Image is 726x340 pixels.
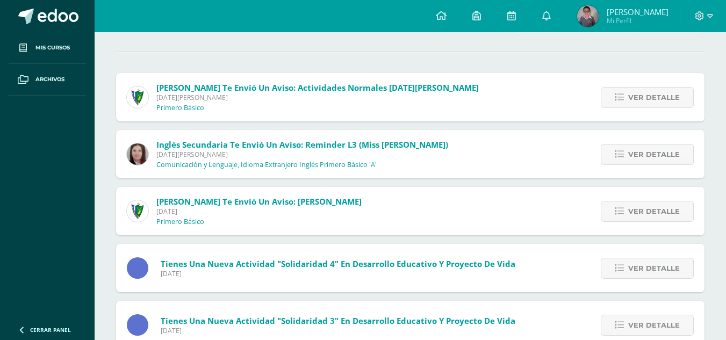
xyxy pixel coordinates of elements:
span: Mis cursos [35,44,70,52]
span: Ver detalle [628,315,680,335]
p: Primero Básico [156,218,204,226]
span: Tienes una nueva actividad "Solidaridad 4" En Desarrollo Educativo y Proyecto de Vida [161,258,515,269]
img: 9f174a157161b4ddbe12118a61fed988.png [127,200,148,222]
img: 8af0450cf43d44e38c4a1497329761f3.png [127,143,148,165]
span: Cerrar panel [30,326,71,334]
span: Ver detalle [628,258,680,278]
p: Comunicación y Lenguaje, Idioma Extranjero Inglés Primero Básico 'A' [156,161,377,169]
a: Archivos [9,64,86,96]
span: Inglés Secundaria te envió un aviso: Reminder L3 (Miss [PERSON_NAME]) [156,139,448,150]
span: [PERSON_NAME] te envió un aviso: [PERSON_NAME] [156,196,362,207]
span: [PERSON_NAME] te envió un aviso: Actividades Normales [DATE][PERSON_NAME] [156,82,479,93]
span: Mi Perfil [607,16,669,25]
p: Primero Básico [156,104,204,112]
span: Tienes una nueva actividad "Solidaridad 3" En Desarrollo Educativo y Proyecto de Vida [161,315,515,326]
span: [DATE][PERSON_NAME] [156,150,448,159]
span: Ver detalle [628,201,680,221]
span: [PERSON_NAME] [607,6,669,17]
span: Ver detalle [628,144,680,164]
span: [DATE] [161,326,515,335]
a: Mis cursos [9,32,86,64]
img: 9f174a157161b4ddbe12118a61fed988.png [127,86,148,108]
span: Ver detalle [628,88,680,107]
span: [DATE][PERSON_NAME] [156,93,479,102]
span: [DATE] [156,207,362,216]
span: Archivos [35,75,64,84]
img: 1657f0569aa92cb720f1e5638fa2ca11.png [577,5,599,27]
span: [DATE] [161,269,515,278]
